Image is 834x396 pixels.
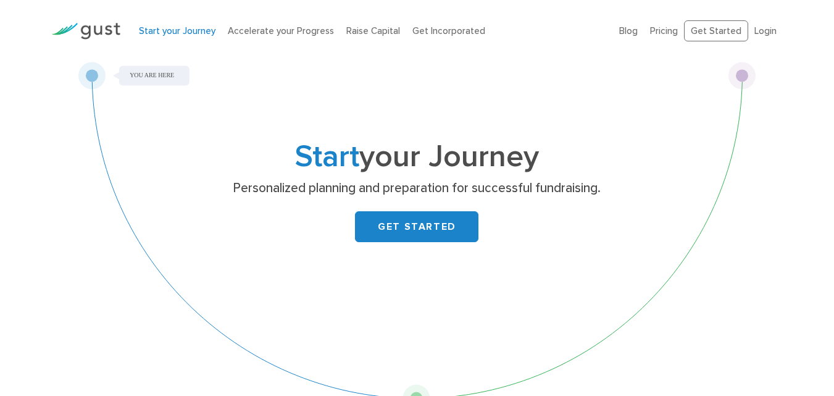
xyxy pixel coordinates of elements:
[178,180,656,197] p: Personalized planning and preparation for successful fundraising.
[173,143,661,171] h1: your Journey
[412,25,485,36] a: Get Incorporated
[228,25,334,36] a: Accelerate your Progress
[295,138,359,175] span: Start
[51,23,120,40] img: Gust Logo
[139,25,215,36] a: Start your Journey
[346,25,400,36] a: Raise Capital
[754,25,777,36] a: Login
[684,20,748,42] a: Get Started
[355,211,478,242] a: GET STARTED
[619,25,638,36] a: Blog
[650,25,678,36] a: Pricing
